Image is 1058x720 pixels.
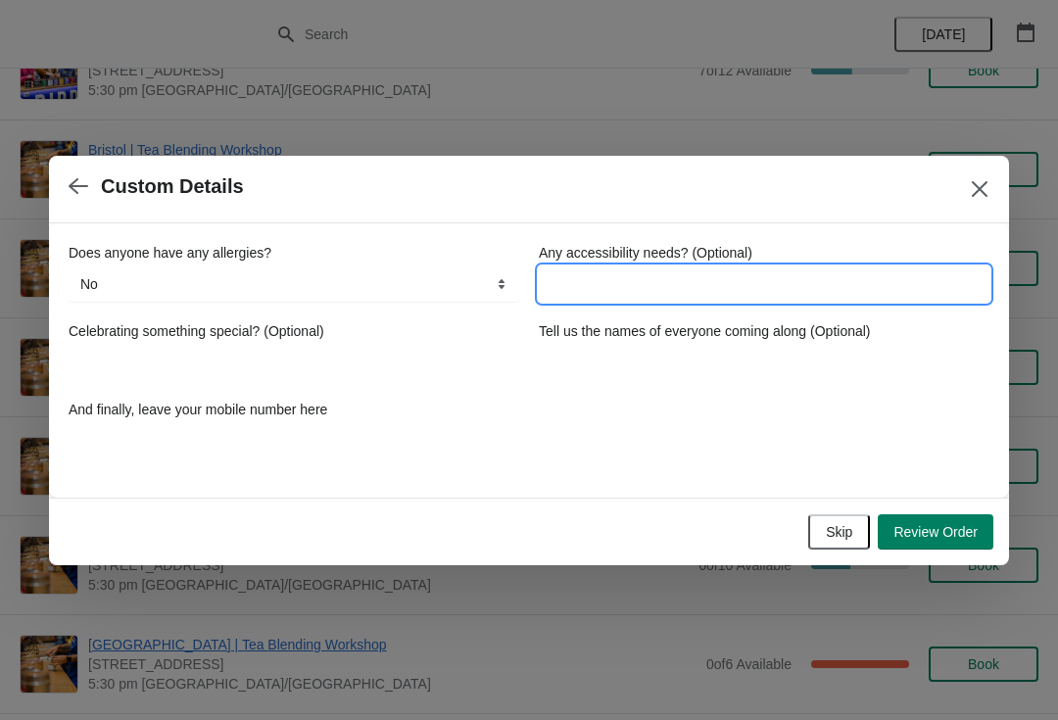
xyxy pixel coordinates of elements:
button: Review Order [878,514,993,550]
button: Close [962,171,997,207]
label: Does anyone have any allergies? [69,243,271,263]
label: Tell us the names of everyone coming along (Optional) [539,321,871,341]
label: Celebrating something special? (Optional) [69,321,324,341]
span: Review Order [893,524,978,540]
span: Skip [826,524,852,540]
label: Any accessibility needs? (Optional) [539,243,752,263]
label: And finally, leave your mobile number here [69,400,327,419]
button: Skip [808,514,870,550]
h2: Custom Details [101,175,244,198]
